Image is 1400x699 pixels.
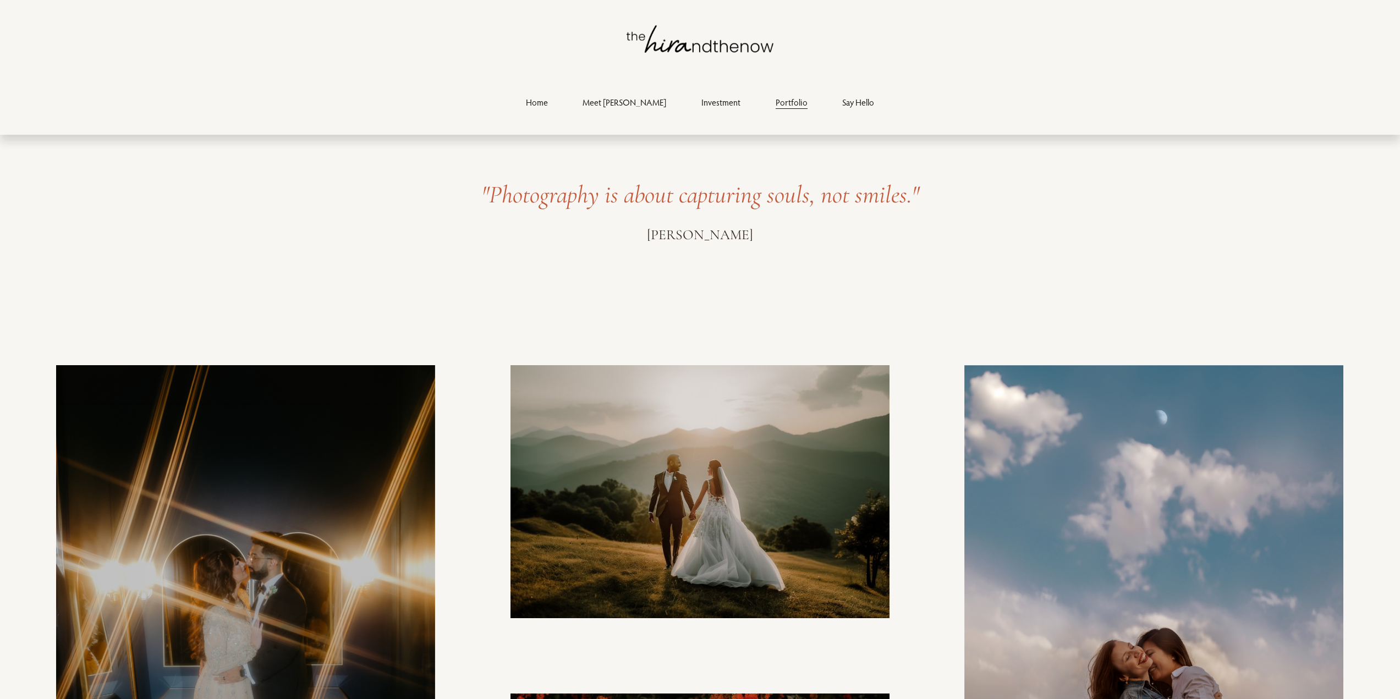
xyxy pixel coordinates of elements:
[526,95,548,109] a: Home
[776,95,808,109] a: Portfolio
[627,25,774,53] img: thehirandthenow
[583,95,666,109] a: Meet [PERSON_NAME]
[842,95,874,109] a: Say Hello
[647,226,753,243] span: [PERSON_NAME]
[481,180,919,210] em: "Photography is about capturing souls, not smiles."
[701,95,740,109] a: Investment
[510,365,890,618] img: George + Liana_2.jpg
